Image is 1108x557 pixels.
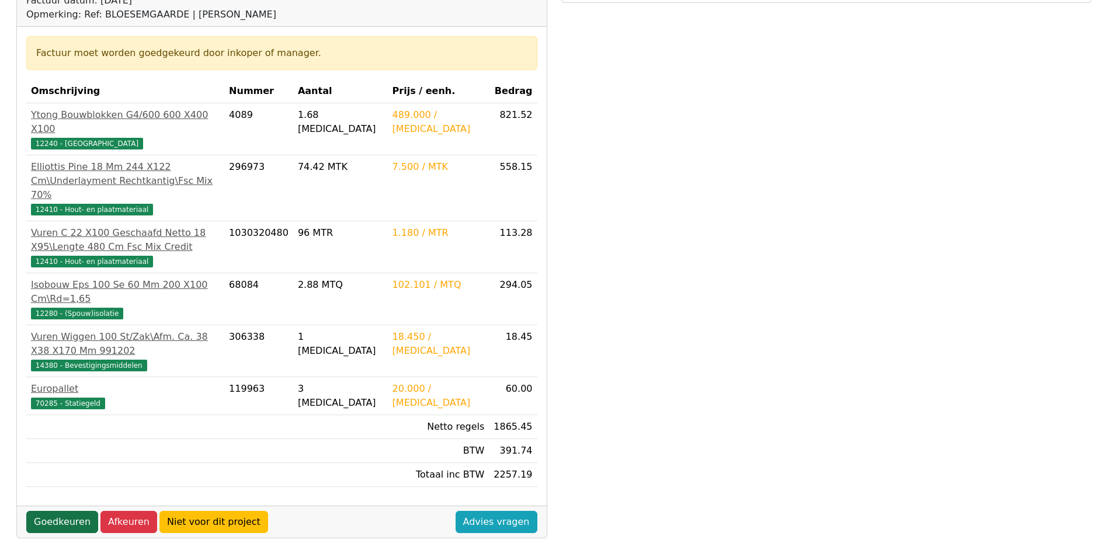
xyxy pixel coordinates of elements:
div: 96 MTR [298,226,383,240]
td: 60.00 [489,377,537,415]
td: 4089 [224,103,293,155]
td: 294.05 [489,273,537,325]
a: Isobouw Eps 100 Se 60 Mm 200 X100 Cm\Rd=1,6512280 - (Spouw)isolatie [31,278,220,320]
a: Goedkeuren [26,511,98,533]
td: 1865.45 [489,415,537,439]
th: Omschrijving [26,79,224,103]
div: 20.000 / [MEDICAL_DATA] [393,382,485,410]
div: Elliottis Pine 18 Mm 244 X122 Cm\Underlayment Rechtkantig\Fsc Mix 70% [31,160,220,202]
a: Ytong Bouwblokken G4/600 600 X400 X10012240 - [GEOGRAPHIC_DATA] [31,108,220,150]
div: 3 [MEDICAL_DATA] [298,382,383,410]
div: 489.000 / [MEDICAL_DATA] [393,108,485,136]
div: Isobouw Eps 100 Se 60 Mm 200 X100 Cm\Rd=1,65 [31,278,220,306]
div: Vuren C 22 X100 Geschaafd Netto 18 X95\Lengte 480 Cm Fsc Mix Credit [31,226,220,254]
span: 12280 - (Spouw)isolatie [31,308,123,319]
div: 2.88 MTQ [298,278,383,292]
a: Niet voor dit project [159,511,268,533]
a: Vuren Wiggen 100 St/Zak\Afm. Ca. 38 X38 X170 Mm 99120214380 - Bevestigingsmiddelen [31,330,220,372]
td: 113.28 [489,221,537,273]
td: 306338 [224,325,293,377]
span: 14380 - Bevestigingsmiddelen [31,360,147,371]
a: Vuren C 22 X100 Geschaafd Netto 18 X95\Lengte 480 Cm Fsc Mix Credit12410 - Hout- en plaatmateriaal [31,226,220,268]
div: 74.42 MTK [298,160,383,174]
td: 296973 [224,155,293,221]
a: Afkeuren [100,511,157,533]
div: Opmerking: Ref: BLOESEMGAARDE | [PERSON_NAME] [26,8,327,22]
td: 2257.19 [489,463,537,487]
div: 1.180 / MTR [393,226,485,240]
td: 391.74 [489,439,537,463]
span: 12240 - [GEOGRAPHIC_DATA] [31,138,143,149]
div: 18.450 / [MEDICAL_DATA] [393,330,485,358]
span: 12410 - Hout- en plaatmateriaal [31,204,153,215]
div: Ytong Bouwblokken G4/600 600 X400 X100 [31,108,220,136]
td: 119963 [224,377,293,415]
a: Advies vragen [456,511,537,533]
a: Europallet70285 - Statiegeld [31,382,220,410]
td: 1030320480 [224,221,293,273]
th: Prijs / eenh. [388,79,489,103]
td: 68084 [224,273,293,325]
div: 102.101 / MTQ [393,278,485,292]
div: Vuren Wiggen 100 St/Zak\Afm. Ca. 38 X38 X170 Mm 991202 [31,330,220,358]
span: 12410 - Hout- en plaatmateriaal [31,256,153,267]
td: Totaal inc BTW [388,463,489,487]
span: 70285 - Statiegeld [31,398,105,409]
div: 1 [MEDICAL_DATA] [298,330,383,358]
td: 558.15 [489,155,537,221]
th: Nummer [224,79,293,103]
div: 1.68 [MEDICAL_DATA] [298,108,383,136]
td: 18.45 [489,325,537,377]
div: Factuur moet worden goedgekeurd door inkoper of manager. [36,46,527,60]
td: BTW [388,439,489,463]
div: Europallet [31,382,220,396]
th: Bedrag [489,79,537,103]
th: Aantal [293,79,388,103]
td: 821.52 [489,103,537,155]
a: Elliottis Pine 18 Mm 244 X122 Cm\Underlayment Rechtkantig\Fsc Mix 70%12410 - Hout- en plaatmateriaal [31,160,220,216]
div: 7.500 / MTK [393,160,485,174]
td: Netto regels [388,415,489,439]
